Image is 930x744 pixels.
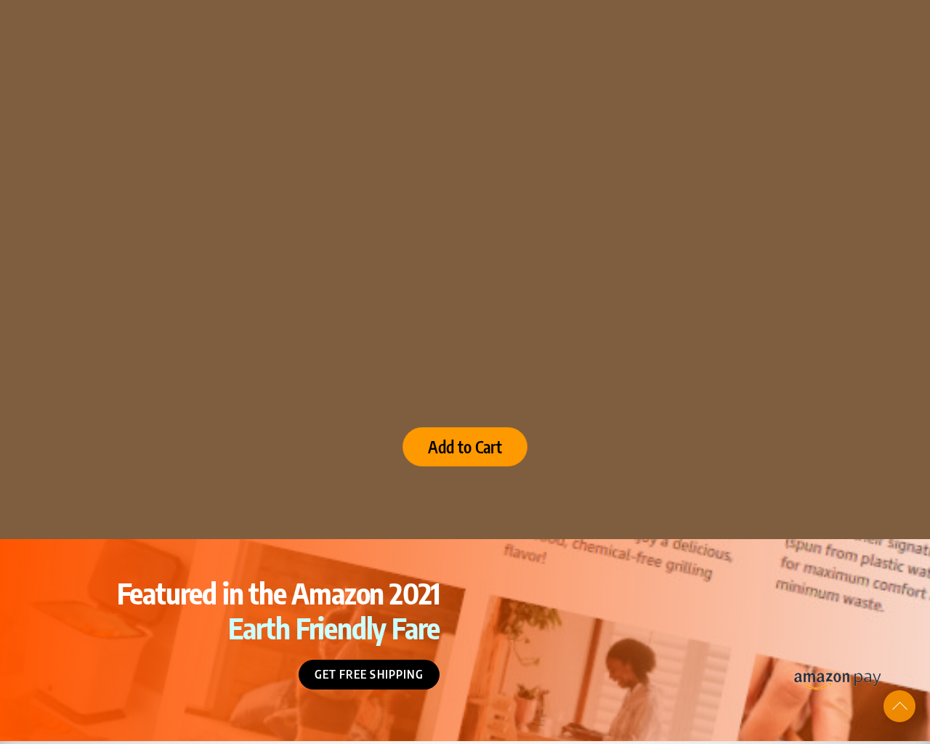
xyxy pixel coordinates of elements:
span: Add to Cart [428,440,502,455]
span: Featured in the Amazon 2021 [117,575,440,611]
a: Earth Friendly Fare [228,610,440,646]
button: Get Free Shipping [299,660,440,690]
a: Get Free Shipping [299,668,440,682]
a: Add to Cart [403,427,528,466]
